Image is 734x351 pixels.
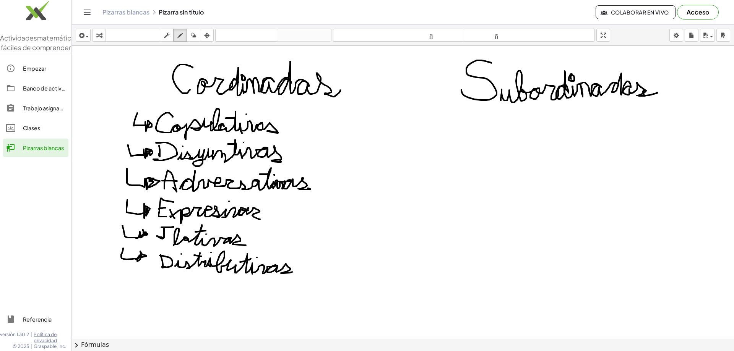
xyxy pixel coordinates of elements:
[333,29,464,42] button: tamaño_del_formato
[23,85,80,92] font: Banco de actividades
[34,332,71,343] a: Política de privacidad
[34,343,66,349] font: Graspable, Inc.
[23,144,64,151] font: Pizarras blancas
[466,32,593,39] font: tamaño_del_formato
[31,332,32,337] font: |
[102,8,149,16] a: Pizarras blancas
[1,34,79,52] font: matemáticas fáciles de comprender
[72,339,734,351] button: chevron_rightFórmulas
[106,29,160,42] button: teclado
[3,79,68,97] a: Banco de actividades
[23,316,52,323] font: Referencia
[3,59,68,78] a: Empezar
[611,9,669,16] font: Colaborar en vivo
[464,29,595,42] button: tamaño_del_formato
[279,32,330,39] font: rehacer
[677,5,719,19] button: Acceso
[217,32,275,39] font: deshacer
[13,343,29,349] font: © 2025
[3,139,68,157] a: Pizarras blancas
[687,8,709,16] font: Acceso
[3,99,68,117] a: Trabajo asignado
[596,5,676,19] button: Colaborar en vivo
[335,32,462,39] font: tamaño_del_formato
[34,332,57,343] font: Política de privacidad
[81,6,93,18] button: Cambiar navegación
[215,29,277,42] button: deshacer
[3,310,68,328] a: Referencia
[72,341,81,350] span: chevron_right
[23,125,40,131] font: Clases
[23,65,46,72] font: Empezar
[277,29,331,42] button: rehacer
[3,119,68,137] a: Clases
[81,341,109,348] font: Fórmulas
[31,343,32,349] font: |
[23,105,67,112] font: Trabajo asignado
[107,32,158,39] font: teclado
